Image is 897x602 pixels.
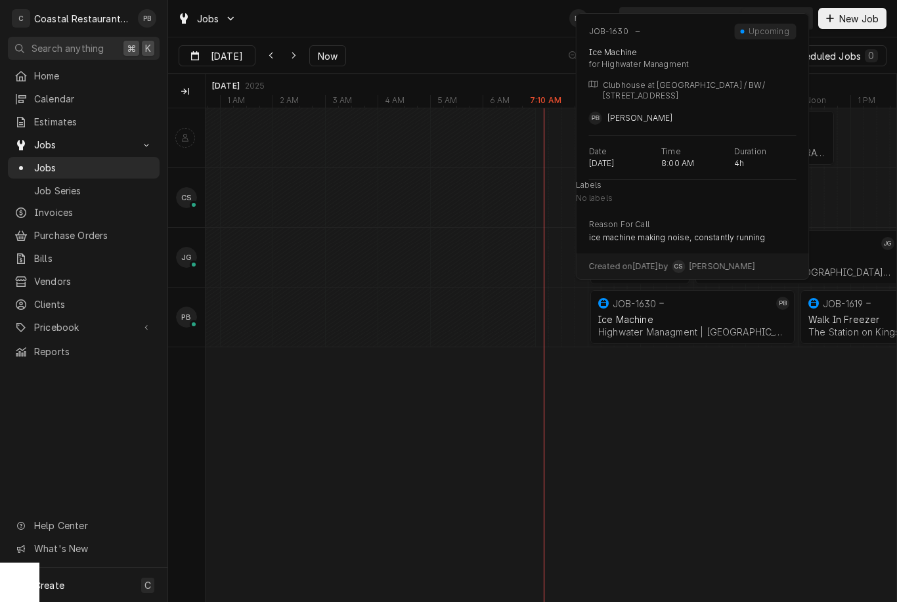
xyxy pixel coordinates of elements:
div: PB [589,112,602,125]
div: James Gatton's Avatar [176,247,197,268]
div: left [168,108,205,602]
a: Vendors [8,270,160,292]
div: 3 AM [325,95,359,110]
div: C [12,9,30,28]
div: PB [776,297,789,310]
span: Estimates [34,115,153,129]
div: Ice Machine [589,47,638,58]
span: [PERSON_NAME] [689,261,755,272]
a: Calendar [8,88,160,110]
div: 2 AM [273,95,306,110]
p: Time [661,146,681,157]
div: JG [881,237,894,250]
span: No labels [576,193,613,209]
a: Invoices [8,202,160,223]
a: Jobs [8,157,160,179]
div: 0 [867,49,875,62]
span: What's New [34,542,152,555]
a: Job Series [8,180,160,202]
div: Coastal Restaurant Repair [34,12,131,26]
button: Open search [593,8,614,29]
div: CS [176,187,197,208]
button: New Job [818,8,886,29]
a: Estimates [8,111,160,133]
span: Now [315,49,340,63]
div: PB [569,9,588,28]
span: Calendar [34,92,153,106]
div: 2025 [245,81,265,91]
span: K [145,41,151,55]
span: Created on [DATE] by [589,261,668,272]
span: Pricebook [34,320,133,334]
p: Duration [734,146,766,157]
div: James Gatton's Avatar [881,237,894,250]
span: Create [34,580,64,591]
p: Labels [576,180,602,190]
div: Unscheduled Jobs [777,49,878,63]
span: Home [34,69,153,83]
button: Unscheduled Jobs0 [756,45,886,66]
div: Upcoming [747,26,791,37]
p: ice machine making noise, constantly running [589,232,766,243]
div: Cards [707,12,733,26]
a: Go to Jobs [172,8,242,30]
div: Technicians column. SPACE for context menu [168,74,208,108]
a: Go to Help Center [8,515,160,536]
p: [DATE] [589,158,615,169]
div: Phill Blush's Avatar [176,307,197,328]
div: for Highwater Managment [589,59,797,70]
div: Chris Sockriter's Avatar [176,187,197,208]
a: Reports [8,341,160,362]
a: Go to Jobs [8,134,160,156]
p: 4h [734,158,744,169]
a: Clients [8,293,160,315]
div: normal [206,108,896,602]
div: PB [176,307,197,328]
div: Ice Machine [598,314,787,325]
div: Phill Blush's Avatar [569,9,588,28]
div: JOB-1630 [589,26,628,37]
a: Home [8,65,160,87]
span: Jobs [197,12,219,26]
span: [PERSON_NAME] [607,113,673,123]
span: Reports [34,345,153,358]
label: 7:10 AM [530,95,561,106]
div: 1 PM [850,95,883,110]
span: Purchase Orders [34,228,153,242]
div: Highwater Managment | [GEOGRAPHIC_DATA], 19966 [598,326,787,337]
span: Help Center [34,519,152,532]
a: Go to Pricebook [8,316,160,338]
button: [DATE] [179,45,255,66]
div: Chris Sockriter's Avatar [672,260,685,273]
div: Timeline [768,12,804,26]
span: Clients [34,297,153,311]
span: Bills [34,251,153,265]
div: [DATE] [212,81,240,91]
p: Reason For Call [589,219,649,230]
span: Invoices [34,205,153,219]
div: JOB-1630 [613,298,656,309]
p: Clubhouse at [GEOGRAPHIC_DATA] / BW/ [STREET_ADDRESS] [603,80,797,101]
button: Search anything⌘K [8,37,160,60]
span: Search anything [32,41,104,55]
a: Go to What's New [8,538,160,559]
p: 8:00 AM [661,158,694,169]
button: Now [309,45,346,66]
span: Jobs [34,161,153,175]
span: Jobs [34,138,133,152]
div: PB [138,9,156,28]
div: CS [672,260,685,273]
span: Job Series [34,184,153,198]
span: C [144,578,151,592]
div: 6 AM [483,95,517,110]
p: Date [589,146,607,157]
div: JG [176,247,197,268]
div: JOB-1619 [823,298,863,309]
div: Phill Blush's Avatar [589,112,602,125]
div: 1 AM [220,95,252,110]
div: Phill Blush's Avatar [138,9,156,28]
div: 4 AM [378,95,412,110]
div: Table [646,12,672,26]
a: Purchase Orders [8,225,160,246]
div: 5 AM [430,95,464,110]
